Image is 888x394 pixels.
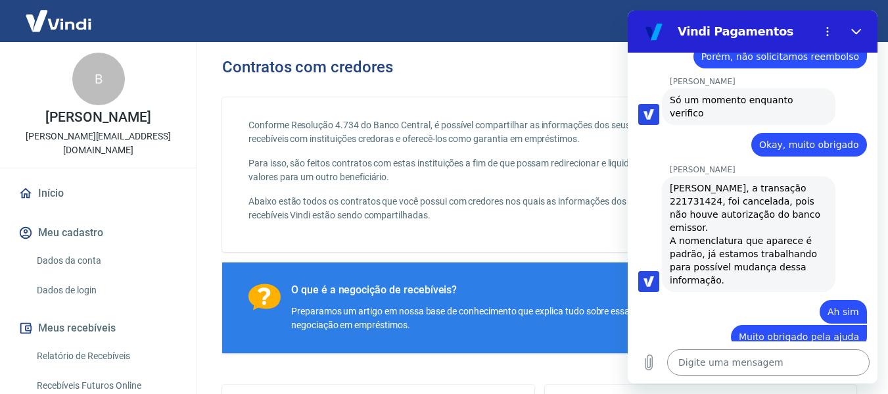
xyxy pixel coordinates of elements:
a: Relatório de Recebíveis [32,343,181,370]
a: Início [16,179,181,208]
div: B [72,53,125,105]
p: [PERSON_NAME] [45,111,151,124]
img: Ícone com um ponto de interrogação. [248,283,281,310]
div: O que é a negocição de recebíveis? [291,283,757,297]
p: Para isso, são feitos contratos com estas instituições a fim de que possam redirecionar e liquida... [248,157,656,184]
p: Abaixo estão todos os contratos que você possui com credores nos quais as informações dos seus re... [248,195,656,222]
h3: Contratos com credores [222,58,393,76]
div: Preparamos um artigo em nossa base de conhecimento que explica tudo sobre essa nova modalidade de... [291,305,757,332]
a: Dados de login [32,277,181,304]
button: Meu cadastro [16,218,181,247]
img: Vindi [16,1,101,41]
a: Dados da conta [32,247,181,274]
button: Meus recebíveis [16,314,181,343]
p: Conforme Resolução 4.734 do Banco Central, é possível compartilhar as informações dos seus recebí... [248,118,656,146]
iframe: Janela de mensagens [628,11,877,383]
p: [PERSON_NAME][EMAIL_ADDRESS][DOMAIN_NAME] [11,130,186,157]
button: Sair [825,9,872,34]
